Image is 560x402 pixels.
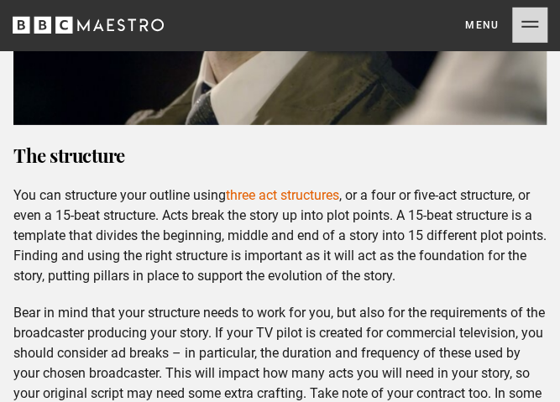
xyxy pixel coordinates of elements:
[13,13,164,38] svg: BBC Maestro
[13,185,547,286] p: You can structure your outline using , or a four or five-act structure, or even a 15-beat structu...
[465,8,547,43] button: Toggle navigation
[226,187,339,203] a: three act structures
[13,142,547,169] h3: The structure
